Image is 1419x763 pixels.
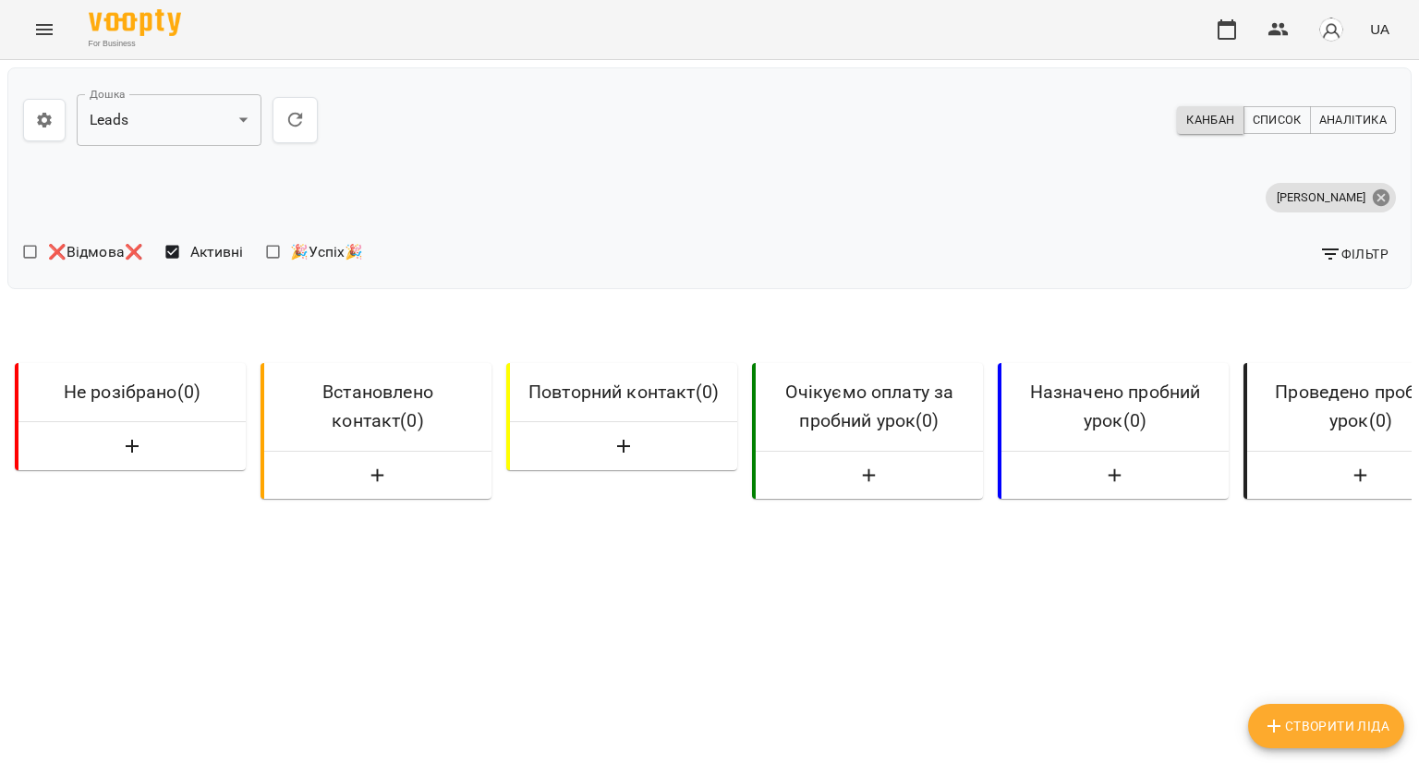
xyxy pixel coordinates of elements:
button: Створити Ліда [26,430,238,464]
button: Створити Ліда [763,459,976,492]
button: Список [1243,106,1311,134]
span: 🎉Успіх🎉 [290,241,363,263]
button: Створити Ліда [517,430,730,464]
h6: Очікуємо оплату за пробний урок ( 0 ) [770,378,968,436]
div: [PERSON_NAME] [1266,183,1396,212]
button: Menu [22,7,67,52]
span: UA [1370,19,1389,39]
div: Leads [77,94,261,146]
h6: Не розібрано ( 0 ) [33,378,231,406]
span: Список [1253,110,1302,130]
img: avatar_s.png [1318,17,1344,42]
button: Створити Ліда [272,459,484,492]
span: Створити Ліда [1263,715,1389,737]
span: Фільтр [1319,243,1389,265]
span: ❌Відмова❌ [48,241,143,263]
button: Створити Ліда [1248,704,1404,748]
span: For Business [89,38,181,50]
button: Аналітика [1310,106,1396,134]
span: Активні [190,241,244,263]
img: Voopty Logo [89,9,181,36]
h6: Назначено пробний урок ( 0 ) [1016,378,1214,436]
span: Канбан [1186,110,1234,130]
button: Фільтр [1312,237,1396,271]
span: Аналітика [1319,110,1387,130]
span: [PERSON_NAME] [1266,189,1377,206]
button: Канбан [1177,106,1243,134]
h6: Встановлено контакт ( 0 ) [279,378,477,436]
button: Створити Ліда [1009,459,1221,492]
h6: Повторний контакт ( 0 ) [525,378,722,406]
button: UA [1363,12,1397,46]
